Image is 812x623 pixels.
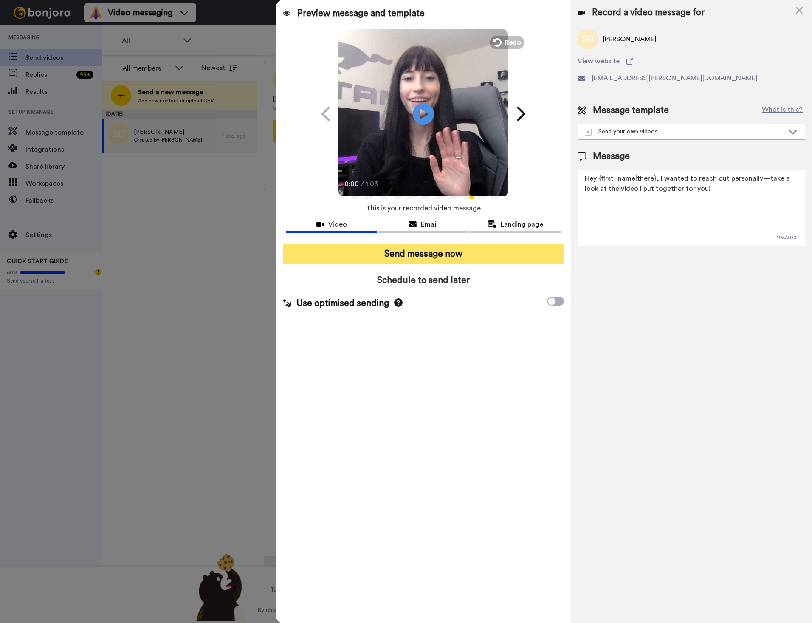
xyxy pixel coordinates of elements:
span: [EMAIL_ADDRESS][PERSON_NAME][DOMAIN_NAME] [592,73,758,83]
span: Video [328,219,347,229]
span: 0:00 [344,179,359,189]
textarea: Hey {first_name|there}, I wanted to reach out personally—take a look at the video I put together ... [578,170,805,246]
span: Message template [593,104,669,117]
div: Send your own videos [585,127,784,136]
span: Landing page [501,219,543,229]
img: demo-template.svg [585,129,592,136]
button: Schedule to send later [283,271,564,290]
span: 1:03 [366,179,381,189]
a: View website [578,56,805,66]
span: Message [593,150,630,163]
button: Send message now [283,244,564,264]
span: View website [578,56,620,66]
span: This is your recorded video message [366,199,481,218]
span: Email [421,219,438,229]
span: / [361,179,364,189]
button: What is this? [759,104,805,117]
span: Use optimised sending [296,297,389,310]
